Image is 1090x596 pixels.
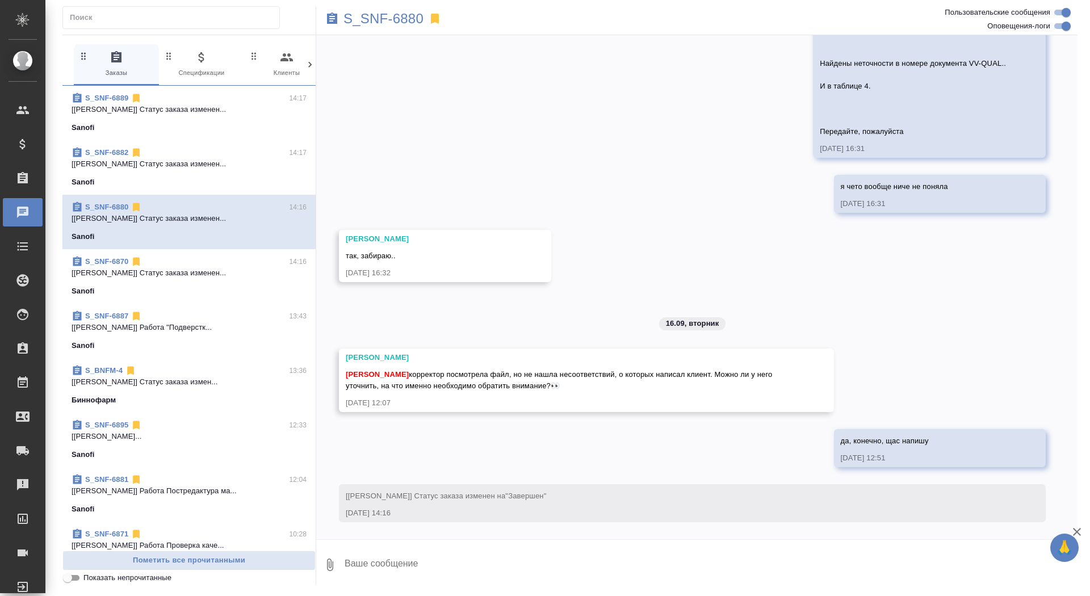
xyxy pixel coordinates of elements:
p: 13:36 [289,365,307,376]
div: [DATE] 16:32 [346,267,512,279]
p: [[PERSON_NAME]] Статус заказа изменен... [72,104,307,115]
div: [DATE] 16:31 [820,143,1006,154]
a: S_SNF-6889 [85,94,128,102]
svg: Зажми и перетащи, чтобы поменять порядок вкладок [163,51,174,61]
a: S_SNF-6880 [343,13,424,24]
svg: Зажми и перетащи, чтобы поменять порядок вкладок [78,51,89,61]
p: [[PERSON_NAME]] Статус заказа изменен... [72,158,307,170]
p: [[PERSON_NAME]] Работа Проверка каче... [72,540,307,551]
p: 14:17 [289,93,307,104]
div: [DATE] 12:07 [346,397,794,409]
svg: Отписаться [131,202,142,213]
span: да, конечно, щас напишу [841,436,929,445]
div: S_SNF-688713:43[[PERSON_NAME]] Работа "Подверстк...Sanofi [62,304,316,358]
p: Sanofi [72,122,95,133]
div: S_SNF-687014:16[[PERSON_NAME]] Статус заказа изменен...Sanofi [62,249,316,304]
span: корректор посмотрела файл, но не нашла несоответствий, о которых написал клиент. Можно ли у него ... [346,370,774,390]
p: 14:16 [289,256,307,267]
svg: Отписаться [131,256,142,267]
svg: Отписаться [131,474,142,485]
a: S_SNF-6880 [85,203,128,211]
svg: Зажми и перетащи, чтобы поменять порядок вкладок [249,51,259,61]
span: [[PERSON_NAME]] Статус заказа изменен на [346,492,546,500]
p: [[PERSON_NAME]... [72,431,307,442]
a: S_SNF-6887 [85,312,128,320]
button: 🙏 [1050,534,1079,562]
a: S_SNF-6881 [85,475,128,484]
p: Sanofi [72,340,95,351]
svg: Отписаться [131,310,142,322]
a: S_SNF-6895 [85,421,128,429]
p: 16.09, вторник [666,318,719,329]
a: S_SNF-6882 [85,148,128,157]
div: S_SNF-689512:33[[PERSON_NAME]...Sanofi [62,413,316,467]
svg: Отписаться [125,365,136,376]
span: 🙏 [1055,536,1074,560]
p: 14:16 [289,202,307,213]
span: "Завершен" [505,492,546,500]
a: S_SNF-6870 [85,257,128,266]
button: Пометить все прочитанными [62,551,316,570]
span: так, забираю.. [346,251,396,260]
div: [PERSON_NAME] [346,352,794,363]
div: S_SNF-687110:28[[PERSON_NAME]] Работа Проверка каче...Sanofi [62,522,316,576]
p: 12:33 [289,419,307,431]
span: Клиенты [249,51,325,78]
div: S_SNF-688014:16[[PERSON_NAME]] Статус заказа изменен...Sanofi [62,195,316,249]
a: S_SNF-6871 [85,530,128,538]
div: [DATE] 12:51 [841,452,1007,464]
span: я чето вообще ниче не поняла [841,182,948,191]
input: Поиск [70,10,279,26]
span: Спецификации [163,51,240,78]
span: [PERSON_NAME] [346,370,409,379]
p: [[PERSON_NAME]] Статус заказа изменен... [72,213,307,224]
div: S_SNF-688214:17[[PERSON_NAME]] Статус заказа изменен...Sanofi [62,140,316,195]
p: Sanofi [72,177,95,188]
p: 12:04 [289,474,307,485]
div: S_SNF-688112:04[[PERSON_NAME]] Работа Постредактура ма...Sanofi [62,467,316,522]
p: 13:43 [289,310,307,322]
span: Заказы [78,51,154,78]
span: Пользовательские сообщения [945,7,1050,18]
div: [PERSON_NAME] [346,233,512,245]
span: Пометить все прочитанными [69,554,309,567]
svg: Отписаться [131,528,142,540]
a: S_BNFM-4 [85,366,123,375]
svg: Отписаться [131,93,142,104]
svg: Отписаться [131,147,142,158]
p: [[PERSON_NAME]] Статус заказа изменен... [72,267,307,279]
div: [DATE] 16:31 [841,198,1007,209]
span: [PERSON_NAME], добрый день! Найдены неточности в номере документа VV-QUAL.. И в таблице 4. Переда... [820,14,1006,136]
div: S_SNF-688914:17[[PERSON_NAME]] Статус заказа изменен...Sanofi [62,86,316,140]
div: S_BNFM-413:36[[PERSON_NAME]] Статус заказа измен...Биннофарм [62,358,316,413]
p: Биннофарм [72,394,116,406]
p: 10:28 [289,528,307,540]
svg: Отписаться [131,419,142,431]
span: Оповещения-логи [987,20,1050,32]
p: [[PERSON_NAME]] Статус заказа измен... [72,376,307,388]
p: Sanofi [72,231,95,242]
p: [[PERSON_NAME]] Работа "Подверстк... [72,322,307,333]
p: Sanofi [72,503,95,515]
div: [DATE] 14:16 [346,507,1006,519]
span: Показать непрочитанные [83,572,171,584]
p: [[PERSON_NAME]] Работа Постредактура ма... [72,485,307,497]
p: 14:17 [289,147,307,158]
p: Sanofi [72,286,95,297]
p: Sanofi [72,449,95,460]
